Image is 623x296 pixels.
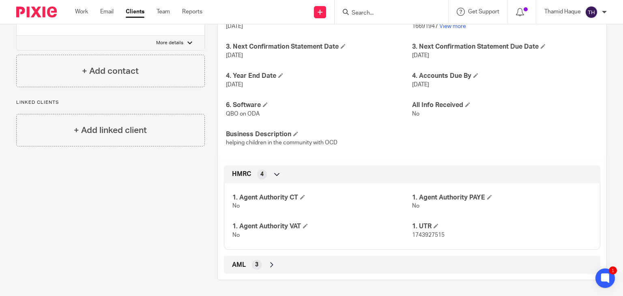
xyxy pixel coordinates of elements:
span: [DATE] [226,24,243,29]
span: No [412,111,419,117]
a: Team [157,8,170,16]
div: 1 [609,266,617,275]
h4: 3. Next Confirmation Statement Due Date [412,43,598,51]
h4: 1. Agent Authority VAT [232,222,412,231]
h4: 1. Agent Authority CT [232,193,412,202]
a: Email [100,8,114,16]
h4: 6. Software [226,101,412,109]
span: 1743927515 [412,232,445,238]
img: svg%3E [585,6,598,19]
span: 16691947 [412,24,438,29]
h4: 4. Year End Date [226,72,412,80]
img: Pixie [16,6,57,17]
span: AML [232,261,246,269]
span: No [232,232,240,238]
span: [DATE] [226,53,243,58]
h4: 1. UTR [412,222,592,231]
span: Get Support [468,9,499,15]
p: More details [156,40,183,46]
a: Work [75,8,88,16]
span: QBO on ODA [226,111,260,117]
a: Clients [126,8,144,16]
span: [DATE] [412,82,429,88]
h4: + Add contact [82,65,139,77]
span: 4 [260,170,264,178]
span: No [412,203,419,209]
h4: 3. Next Confirmation Statement Date [226,43,412,51]
input: Search [351,10,424,17]
span: helping children in the community with OCD [226,140,337,146]
span: No [232,203,240,209]
p: Linked clients [16,99,205,106]
span: 3 [255,261,258,269]
p: Thamid Haque [544,8,581,16]
h4: 1. Agent Authority PAYE [412,193,592,202]
span: [DATE] [226,82,243,88]
h4: + Add linked client [74,124,147,137]
h4: 4. Accounts Due By [412,72,598,80]
a: Reports [182,8,202,16]
span: HMRC [232,170,251,178]
a: View more [439,24,466,29]
h4: All Info Received [412,101,598,109]
h4: Business Description [226,130,412,139]
span: [DATE] [412,53,429,58]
